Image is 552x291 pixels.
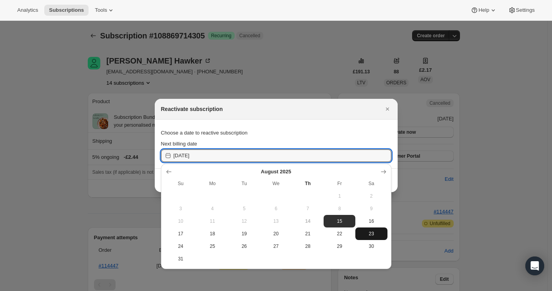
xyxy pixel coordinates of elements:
th: Sunday [165,177,197,190]
span: 30 [358,243,384,249]
span: 25 [200,243,225,249]
span: Next billing date [161,141,197,147]
button: Settings [503,5,539,16]
th: Monday [197,177,228,190]
button: Saturday August 2 2025 [355,190,387,202]
button: Sunday August 10 2025 [165,215,197,227]
span: 14 [295,218,320,224]
th: Friday [324,177,355,190]
button: Monday August 25 2025 [197,240,228,253]
button: Friday August 22 2025 [324,227,355,240]
span: Fr [327,180,352,187]
button: Friday August 1 2025 [324,190,355,202]
span: 6 [263,206,289,212]
button: Friday August 8 2025 [324,202,355,215]
button: Saturday August 30 2025 [355,240,387,253]
span: 16 [358,218,384,224]
span: Th [295,180,320,187]
button: Wednesday August 27 2025 [260,240,292,253]
button: Sunday August 17 2025 [165,227,197,240]
button: Thursday August 28 2025 [292,240,324,253]
span: 19 [232,231,257,237]
span: 2 [358,193,384,199]
span: 20 [263,231,289,237]
button: Today Thursday August 14 2025 [292,215,324,227]
span: 26 [232,243,257,249]
button: Help [466,5,501,16]
button: Saturday August 9 2025 [355,202,387,215]
span: Subscriptions [49,7,84,13]
span: 11 [200,218,225,224]
button: Show previous month, July 2025 [163,166,174,177]
button: Sunday August 24 2025 [165,240,197,253]
span: 22 [327,231,352,237]
button: Monday August 11 2025 [197,215,228,227]
button: Saturday August 16 2025 [355,215,387,227]
button: Monday August 4 2025 [197,202,228,215]
button: Monday August 18 2025 [197,227,228,240]
span: 23 [358,231,384,237]
span: Help [478,7,489,13]
button: Show next month, September 2025 [378,166,389,177]
span: 28 [295,243,320,249]
span: 31 [168,256,194,262]
span: Sa [358,180,384,187]
span: Su [168,180,194,187]
button: Thursday August 7 2025 [292,202,324,215]
button: Wednesday August 20 2025 [260,227,292,240]
span: 13 [263,218,289,224]
button: Saturday August 23 2025 [355,227,387,240]
span: 29 [327,243,352,249]
th: Tuesday [228,177,260,190]
button: Tools [90,5,119,16]
span: 21 [295,231,320,237]
span: 4 [200,206,225,212]
button: Sunday August 31 2025 [165,253,197,265]
span: 12 [232,218,257,224]
span: 15 [327,218,352,224]
button: Analytics [13,5,43,16]
button: Thursday August 21 2025 [292,227,324,240]
button: Wednesday August 13 2025 [260,215,292,227]
span: 1 [327,193,352,199]
span: 10 [168,218,194,224]
button: Subscriptions [44,5,89,16]
div: Choose a date to reactive subscription [161,126,391,140]
th: Thursday [292,177,324,190]
span: 5 [232,206,257,212]
span: We [263,180,289,187]
button: Close [382,104,393,115]
button: Sunday August 3 2025 [165,202,197,215]
span: 24 [168,243,194,249]
div: Open Intercom Messenger [525,256,544,275]
button: Tuesday August 12 2025 [228,215,260,227]
button: Tuesday August 26 2025 [228,240,260,253]
button: Friday August 15 2025 [324,215,355,227]
span: 8 [327,206,352,212]
h2: Reactivate subscription [161,105,223,113]
span: 17 [168,231,194,237]
span: Tools [95,7,107,13]
button: Tuesday August 19 2025 [228,227,260,240]
span: 7 [295,206,320,212]
span: Tu [232,180,257,187]
th: Saturday [355,177,387,190]
button: Tuesday August 5 2025 [228,202,260,215]
button: Wednesday August 6 2025 [260,202,292,215]
span: Mo [200,180,225,187]
th: Wednesday [260,177,292,190]
span: Analytics [17,7,38,13]
button: Friday August 29 2025 [324,240,355,253]
span: 18 [200,231,225,237]
span: 27 [263,243,289,249]
span: 3 [168,206,194,212]
span: Settings [516,7,535,13]
span: 9 [358,206,384,212]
